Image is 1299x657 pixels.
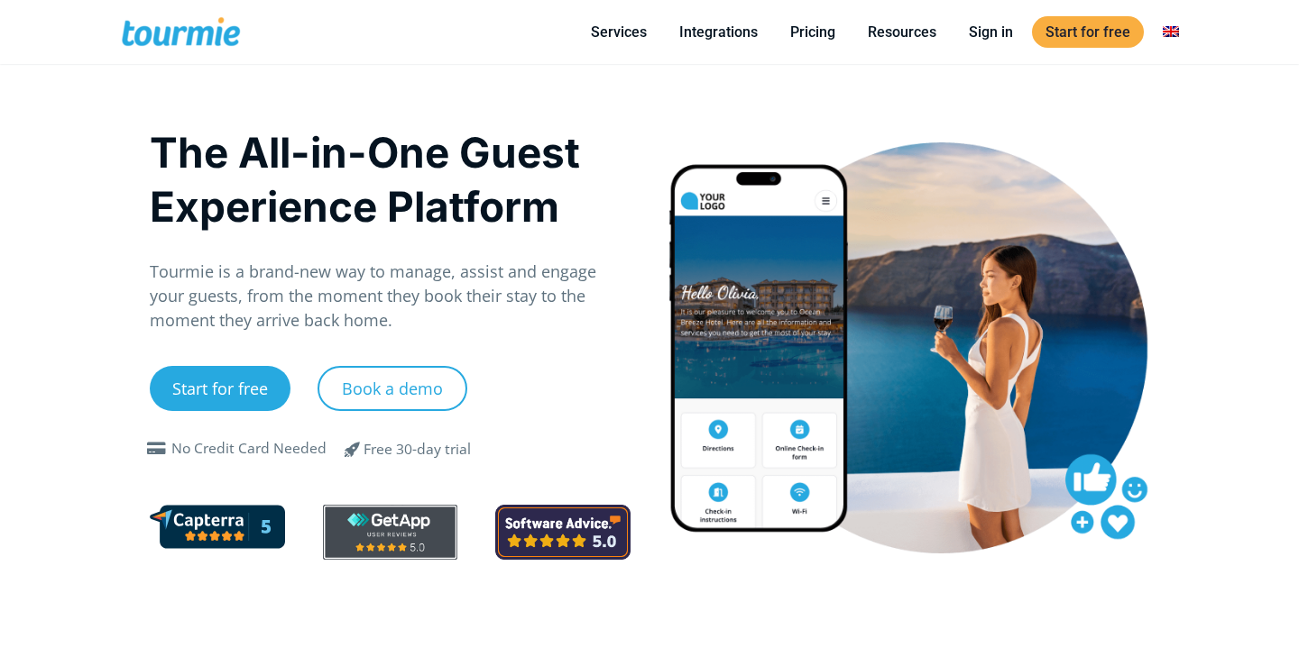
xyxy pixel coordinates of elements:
[577,21,660,43] a: Services
[1032,16,1144,48] a: Start for free
[150,260,631,333] p: Tourmie is a brand-new way to manage, assist and engage your guests, from the moment they book th...
[171,438,327,460] div: No Credit Card Needed
[955,21,1027,43] a: Sign in
[331,438,374,460] span: 
[143,442,171,456] span: 
[150,125,631,233] h1: The All-in-One Guest Experience Platform
[150,366,290,411] a: Start for free
[364,439,471,461] div: Free 30-day trial
[777,21,849,43] a: Pricing
[854,21,950,43] a: Resources
[666,21,771,43] a: Integrations
[318,366,467,411] a: Book a demo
